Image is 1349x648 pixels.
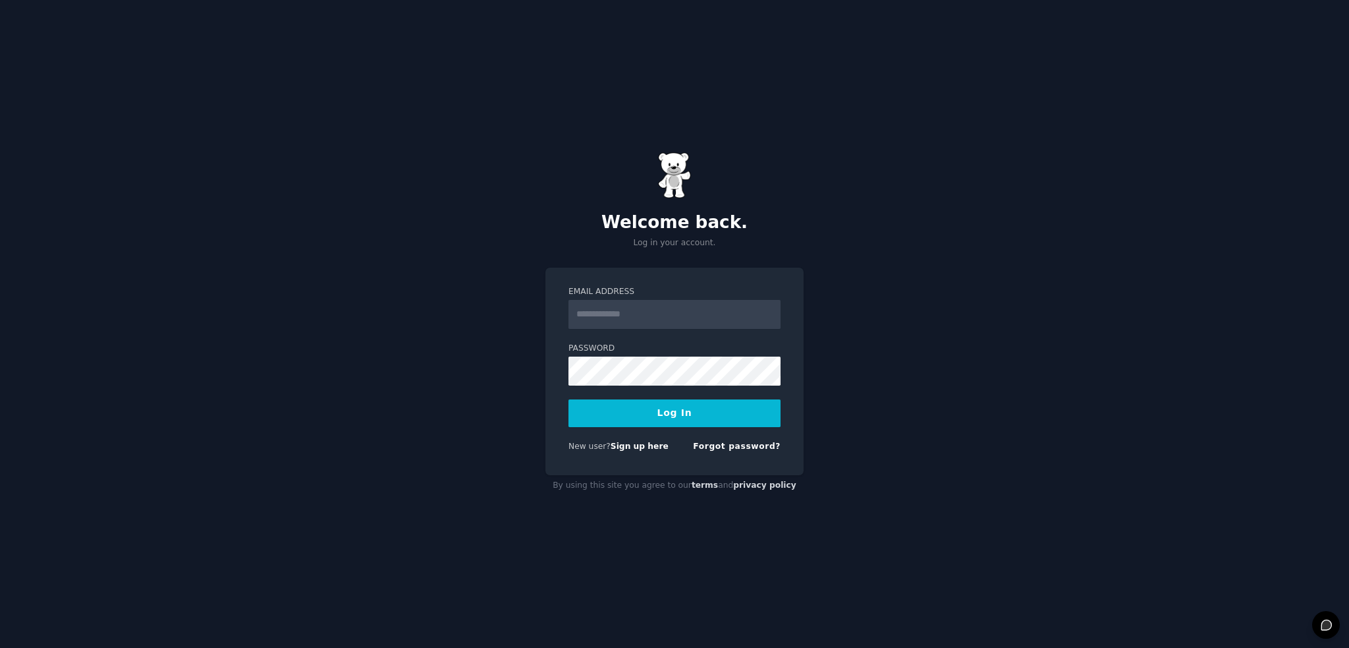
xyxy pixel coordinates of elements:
a: Forgot password? [693,442,781,451]
img: Gummy Bear [658,152,691,198]
label: Email Address [568,286,781,298]
a: terms [692,481,718,490]
p: Log in your account. [545,237,804,249]
h2: Welcome back. [545,212,804,233]
span: New user? [568,442,611,451]
div: By using this site you agree to our and [545,475,804,496]
button: Log In [568,399,781,427]
a: Sign up here [611,442,669,451]
a: privacy policy [733,481,796,490]
label: Password [568,343,781,355]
